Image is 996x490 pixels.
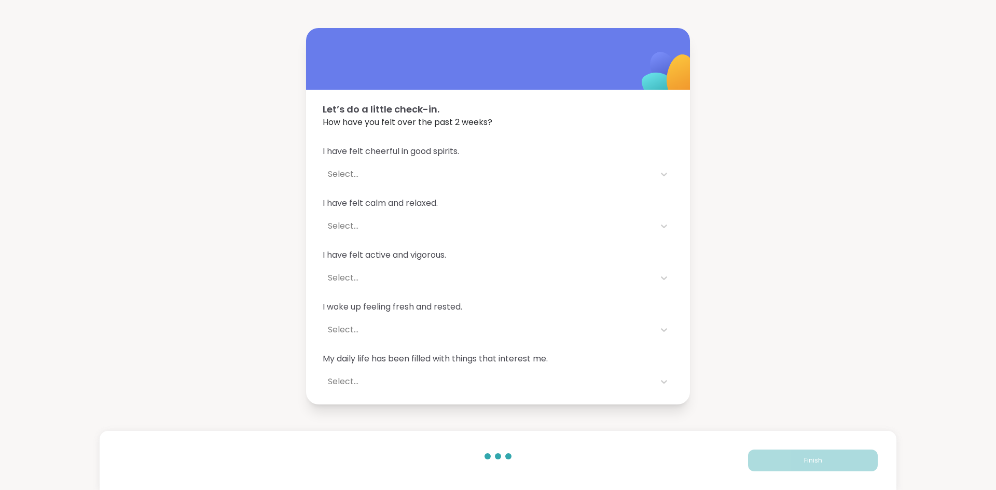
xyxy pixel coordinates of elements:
div: Select... [328,220,649,232]
span: Finish [804,456,822,465]
button: Finish [748,450,878,471]
img: ShareWell Logomark [617,25,721,128]
span: Let’s do a little check-in. [323,102,673,116]
span: My daily life has been filled with things that interest me. [323,353,673,365]
div: Select... [328,375,649,388]
div: Select... [328,324,649,336]
span: I woke up feeling fresh and rested. [323,301,673,313]
div: Select... [328,272,649,284]
span: I have felt calm and relaxed. [323,197,673,209]
span: I have felt active and vigorous. [323,249,673,261]
div: Select... [328,168,649,180]
span: I have felt cheerful in good spirits. [323,145,673,158]
span: How have you felt over the past 2 weeks? [323,116,673,129]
